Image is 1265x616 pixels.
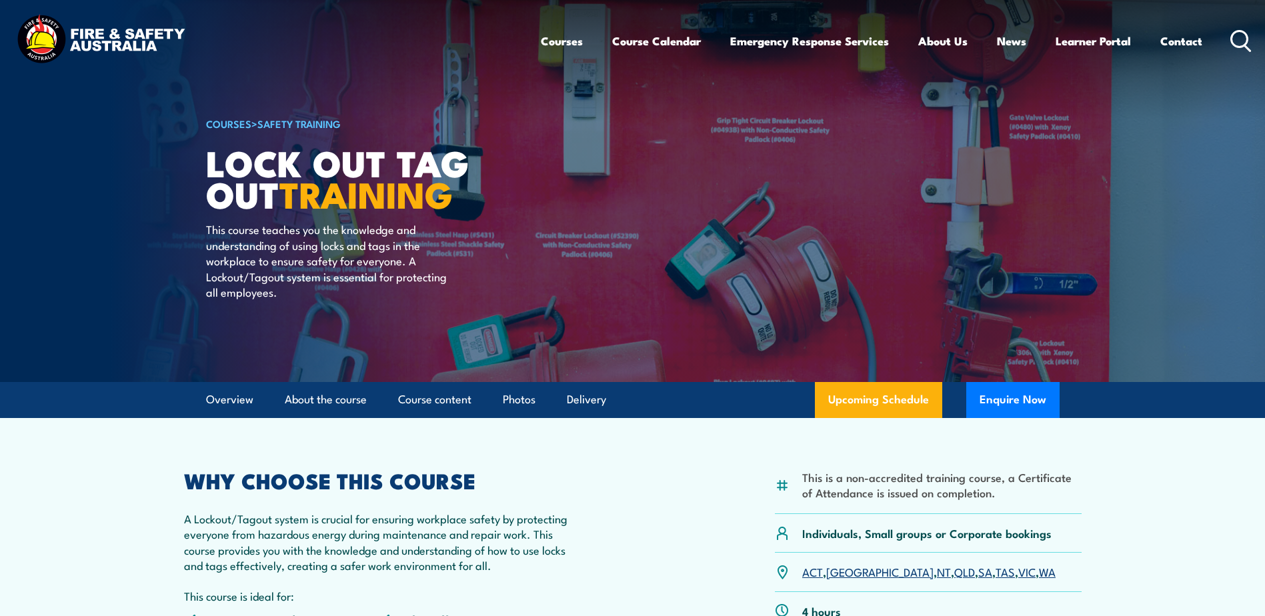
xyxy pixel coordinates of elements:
p: Individuals, Small groups or Corporate bookings [802,525,1052,541]
a: Delivery [567,382,606,417]
p: , , , , , , , [802,564,1056,579]
a: ACT [802,563,823,579]
a: News [997,23,1026,59]
a: WA [1039,563,1056,579]
a: Overview [206,382,253,417]
h2: WHY CHOOSE THIS COURSE [184,471,573,489]
li: This is a non-accredited training course, a Certificate of Attendance is issued on completion. [802,469,1082,501]
a: COURSES [206,116,251,131]
a: SA [978,563,992,579]
a: Emergency Response Services [730,23,889,59]
a: Contact [1160,23,1202,59]
a: Safety Training [257,116,341,131]
p: This course is ideal for: [184,588,573,603]
a: [GEOGRAPHIC_DATA] [826,563,934,579]
a: VIC [1018,563,1036,579]
a: QLD [954,563,975,579]
a: Upcoming Schedule [815,382,942,418]
h1: Lock Out Tag Out [206,147,535,209]
a: About Us [918,23,968,59]
a: Photos [503,382,535,417]
a: TAS [996,563,1015,579]
p: This course teaches you the knowledge and understanding of using locks and tags in the workplace ... [206,221,449,299]
a: Learner Portal [1056,23,1131,59]
a: NT [937,563,951,579]
button: Enquire Now [966,382,1060,418]
a: About the course [285,382,367,417]
a: Course Calendar [612,23,701,59]
a: Course content [398,382,471,417]
h6: > [206,115,535,131]
p: A Lockout/Tagout system is crucial for ensuring workplace safety by protecting everyone from haza... [184,511,573,573]
a: Courses [541,23,583,59]
strong: TRAINING [279,165,453,221]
